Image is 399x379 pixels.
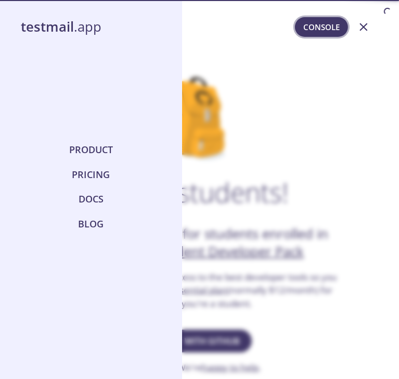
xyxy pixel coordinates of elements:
strong: testmail [21,18,74,36]
a: Docs [74,187,108,212]
span: Console [303,20,340,34]
a: .app [21,18,101,36]
button: menu [351,14,377,40]
a: Pricing [68,163,114,187]
a: Product [65,138,117,163]
a: Blog [74,212,108,237]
